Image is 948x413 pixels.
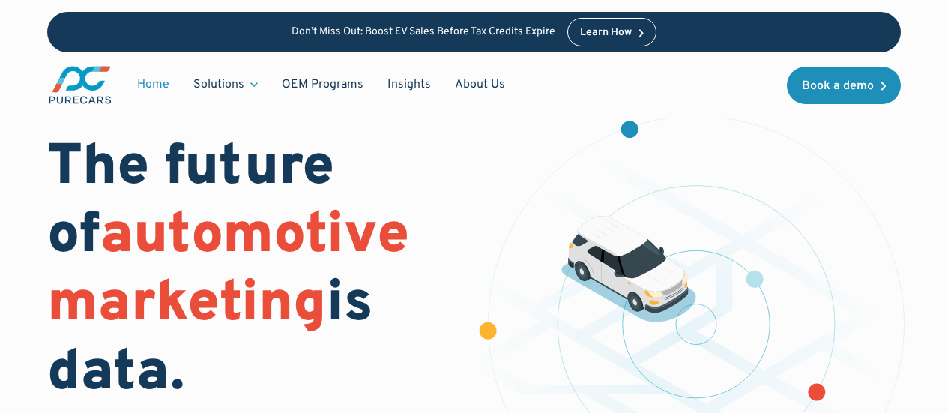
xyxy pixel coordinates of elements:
a: Insights [375,70,443,99]
h1: The future of is data. [47,135,456,409]
img: illustration of a vehicle [561,216,696,322]
a: main [47,64,113,106]
div: Book a demo [802,80,874,92]
p: Don’t Miss Out: Boost EV Sales Before Tax Credits Expire [292,26,555,39]
span: automotive marketing [47,201,409,341]
a: About Us [443,70,517,99]
a: OEM Programs [270,70,375,99]
a: Learn How [567,18,656,46]
a: Home [125,70,181,99]
img: purecars logo [47,64,113,106]
a: Book a demo [787,67,901,104]
div: Solutions [193,76,244,93]
div: Solutions [181,70,270,99]
div: Learn How [580,28,632,38]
